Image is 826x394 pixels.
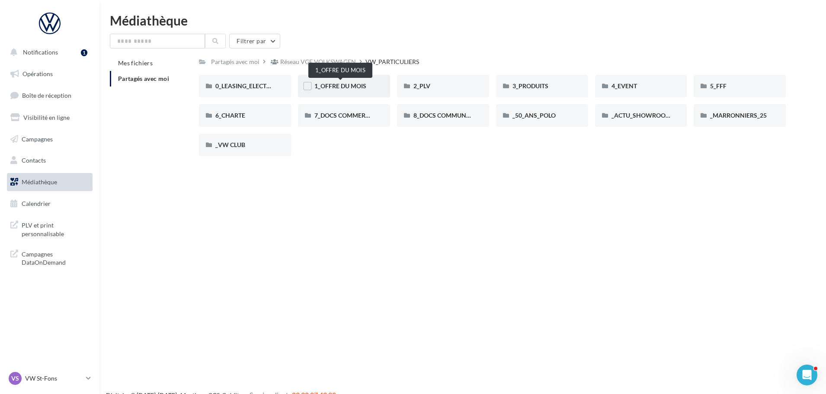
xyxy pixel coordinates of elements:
a: Visibilité en ligne [5,109,94,127]
span: Campagnes [22,135,53,142]
a: Calendrier [5,195,94,213]
a: VS VW St-Fons [7,370,93,387]
span: 4_EVENT [611,82,637,90]
span: _MARRONNIERS_25 [710,112,767,119]
button: Filtrer par [229,34,280,48]
span: 5_FFF [710,82,727,90]
p: VW St-Fons [25,374,83,383]
div: Réseau VGF VOLKSWAGEN [280,58,356,66]
span: Campagnes DataOnDemand [22,248,89,267]
div: VW_PARTICULIERS [365,58,419,66]
div: 1 [81,49,87,56]
div: 1_OFFRE DU MOIS [308,63,372,78]
span: 0_LEASING_ELECTRIQUE [215,82,285,90]
div: Partagés avec moi [211,58,259,66]
span: Médiathèque [22,178,57,186]
a: PLV et print personnalisable [5,216,94,241]
span: 3_PRODUITS [512,82,548,90]
a: Campagnes [5,130,94,148]
span: Partagés avec moi [118,75,169,82]
span: _VW CLUB [215,141,245,148]
button: Notifications 1 [5,43,91,61]
span: Mes fichiers [118,59,153,67]
a: Médiathèque [5,173,94,191]
span: PLV et print personnalisable [22,219,89,238]
span: _50_ANS_POLO [512,112,556,119]
span: Opérations [22,70,53,77]
span: 7_DOCS COMMERCIAUX [314,112,384,119]
span: _ACTU_SHOWROOM [611,112,671,119]
span: Visibilité en ligne [23,114,70,121]
span: Calendrier [22,200,51,207]
a: Campagnes DataOnDemand [5,245,94,270]
span: 1_OFFRE DU MOIS [314,82,366,90]
iframe: Intercom live chat [797,365,817,385]
span: Contacts [22,157,46,164]
span: 6_CHARTE [215,112,245,119]
span: Boîte de réception [22,92,71,99]
span: 8_DOCS COMMUNICATION [413,112,490,119]
span: Notifications [23,48,58,56]
div: Médiathèque [110,14,816,27]
a: Opérations [5,65,94,83]
span: VS [11,374,19,383]
span: 2_PLV [413,82,430,90]
a: Contacts [5,151,94,170]
a: Boîte de réception [5,86,94,105]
